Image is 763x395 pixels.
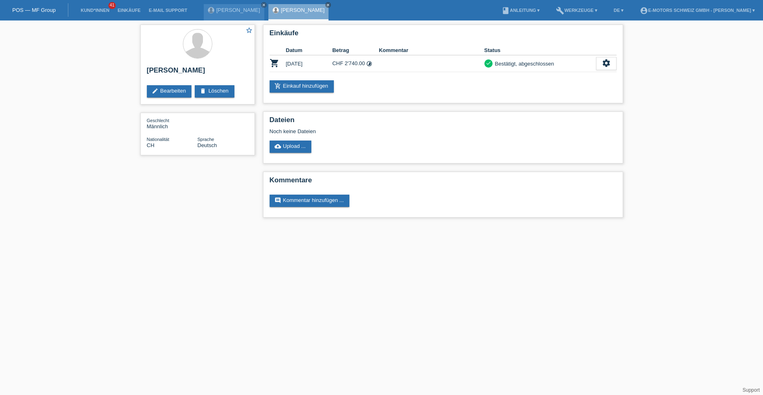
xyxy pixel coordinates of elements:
[147,66,248,79] h2: [PERSON_NAME]
[326,3,330,7] i: close
[332,45,379,55] th: Betrag
[262,3,266,7] i: close
[270,195,350,207] a: commentKommentar hinzufügen ...
[147,117,198,129] div: Männlich
[198,142,217,148] span: Deutsch
[275,143,281,150] i: cloud_upload
[484,45,596,55] th: Status
[270,29,617,41] h2: Einkäufe
[147,142,155,148] span: Schweiz
[610,8,628,13] a: DE ▾
[261,2,267,8] a: close
[275,83,281,89] i: add_shopping_cart
[497,8,544,13] a: bookAnleitung ▾
[147,118,169,123] span: Geschlecht
[270,141,312,153] a: cloud_uploadUpload ...
[113,8,144,13] a: Einkäufe
[493,59,554,68] div: Bestätigt, abgeschlossen
[270,80,334,93] a: add_shopping_cartEinkauf hinzufügen
[200,88,206,94] i: delete
[198,137,214,142] span: Sprache
[108,2,116,9] span: 41
[281,7,325,13] a: [PERSON_NAME]
[147,137,169,142] span: Nationalität
[216,7,260,13] a: [PERSON_NAME]
[286,45,333,55] th: Datum
[332,55,379,72] td: CHF 2'740.00
[12,7,56,13] a: POS — MF Group
[270,58,279,68] i: POSP00026529
[152,88,158,94] i: edit
[552,8,601,13] a: buildWerkzeuge ▾
[245,27,253,35] a: star_border
[77,8,113,13] a: Kund*innen
[556,7,564,15] i: build
[145,8,191,13] a: E-Mail Support
[379,45,484,55] th: Kommentar
[147,85,192,98] a: editBearbeiten
[275,197,281,204] i: comment
[502,7,510,15] i: book
[270,176,617,188] h2: Kommentare
[195,85,234,98] a: deleteLöschen
[245,27,253,34] i: star_border
[270,116,617,128] h2: Dateien
[602,59,611,68] i: settings
[270,128,520,134] div: Noch keine Dateien
[286,55,333,72] td: [DATE]
[636,8,759,13] a: account_circleE-Motors Schweiz GmbH - [PERSON_NAME] ▾
[325,2,331,8] a: close
[486,60,491,66] i: check
[743,387,760,393] a: Support
[366,61,372,67] i: 12 Raten
[640,7,648,15] i: account_circle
